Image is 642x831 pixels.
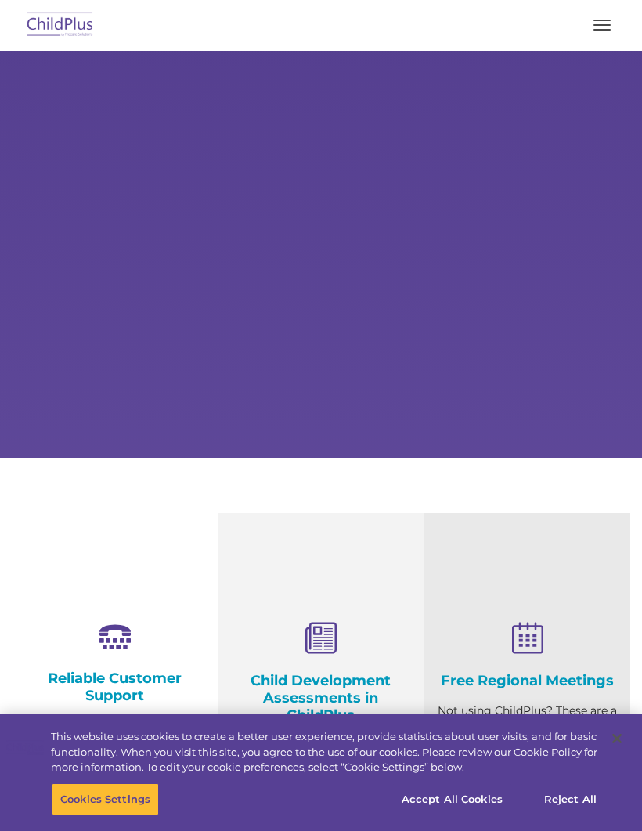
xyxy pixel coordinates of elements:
button: Accept All Cookies [393,782,511,815]
button: Reject All [521,782,619,815]
button: Cookies Settings [52,782,159,815]
img: ChildPlus by Procare Solutions [23,7,97,44]
h4: Reliable Customer Support [23,670,206,704]
p: Not using ChildPlus? These are a great opportunity to network and learn from ChildPlus users. Fin... [436,701,619,799]
button: Close [600,721,634,756]
div: This website uses cookies to create a better user experience, provide statistics about user visit... [51,729,597,775]
h4: Free Regional Meetings [436,672,619,689]
h4: Child Development Assessments in ChildPlus [229,672,412,724]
